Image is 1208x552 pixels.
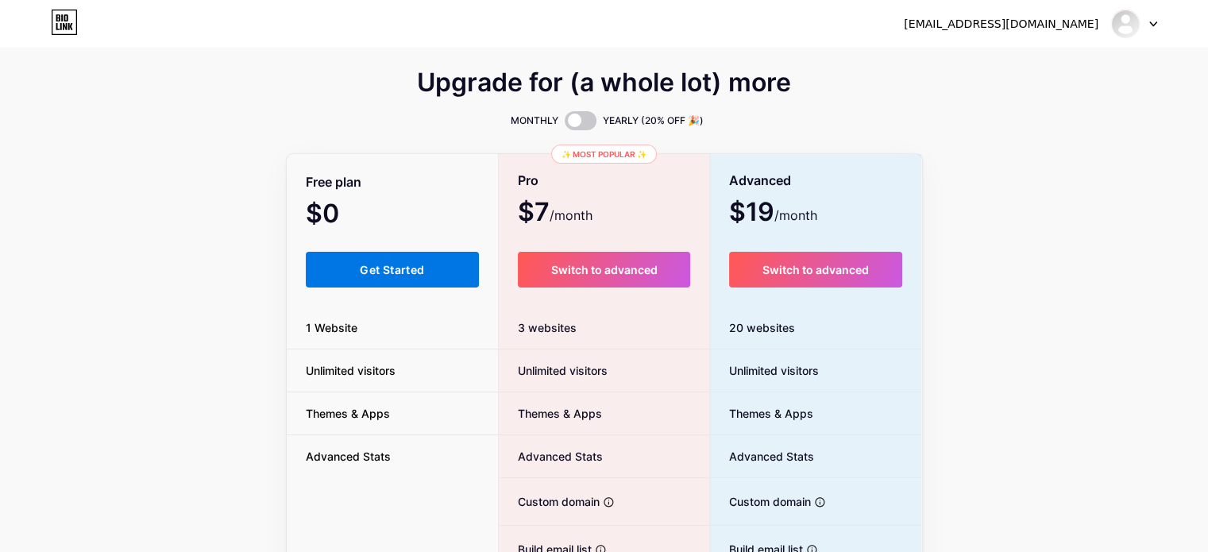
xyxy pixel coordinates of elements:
[710,493,811,510] span: Custom domain
[306,252,480,288] button: Get Started
[499,307,709,349] div: 3 websites
[499,448,603,465] span: Advanced Stats
[518,252,690,288] button: Switch to advanced
[774,206,817,225] span: /month
[710,362,819,379] span: Unlimited visitors
[287,405,409,422] span: Themes & Apps
[710,307,922,349] div: 20 websites
[287,362,415,379] span: Unlimited visitors
[287,448,410,465] span: Advanced Stats
[518,203,592,225] span: $7
[360,263,424,276] span: Get Started
[306,204,382,226] span: $0
[518,167,538,195] span: Pro
[306,168,361,196] span: Free plan
[710,448,814,465] span: Advanced Stats
[417,73,791,92] span: Upgrade for (a whole lot) more
[550,263,657,276] span: Switch to advanced
[729,252,903,288] button: Switch to advanced
[550,206,592,225] span: /month
[551,145,657,164] div: ✨ Most popular ✨
[499,362,608,379] span: Unlimited visitors
[729,167,791,195] span: Advanced
[1110,9,1140,39] img: alianzainformatica
[710,405,813,422] span: Themes & Apps
[511,113,558,129] span: MONTHLY
[904,16,1098,33] div: [EMAIL_ADDRESS][DOMAIN_NAME]
[499,493,600,510] span: Custom domain
[729,203,817,225] span: $19
[603,113,704,129] span: YEARLY (20% OFF 🎉)
[499,405,602,422] span: Themes & Apps
[762,263,869,276] span: Switch to advanced
[287,319,376,336] span: 1 Website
